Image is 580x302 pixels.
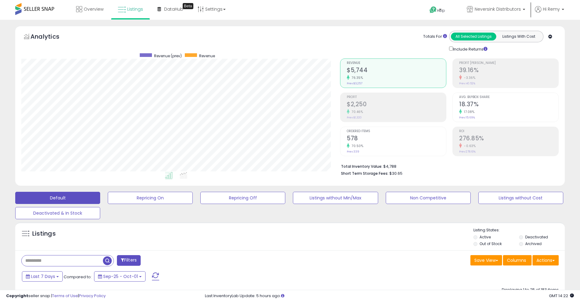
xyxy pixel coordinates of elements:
[533,255,559,265] button: Actions
[480,234,491,240] label: Active
[199,53,215,58] span: Revenue
[154,53,182,58] span: Revenue (prev)
[350,110,363,114] small: 70.46%
[341,162,554,170] li: $4,788
[94,271,146,282] button: Sep-25 - Oct-01
[475,6,521,12] span: Neversink Distributors
[347,67,446,75] h2: $5,744
[341,164,382,169] b: Total Inventory Value:
[103,273,138,279] span: Sep-25 - Oct-01
[425,2,457,20] a: Help
[183,3,193,9] div: Tooltip anchor
[108,192,193,204] button: Repricing On
[525,234,548,240] label: Deactivated
[347,61,446,65] span: Revenue
[15,207,100,219] button: Deactivated & In Stock
[31,273,55,279] span: Last 7 Days
[32,230,56,238] h5: Listings
[347,96,446,99] span: Profit
[480,241,502,246] label: Out of Stock
[52,293,78,299] a: Terms of Use
[459,61,558,65] span: Profit [PERSON_NAME]
[525,241,542,246] label: Archived
[347,135,446,143] h2: 578
[341,171,388,176] b: Short Term Storage Fees:
[459,135,558,143] h2: 276.85%
[507,257,526,263] span: Columns
[437,8,445,13] span: Help
[389,170,402,176] span: $30.65
[459,150,476,153] small: Prev: 278.61%
[462,75,475,80] small: -3.36%
[478,192,563,204] button: Listings without Cost
[347,130,446,133] span: Ordered Items
[205,293,574,299] div: Last InventoryLab Update: 5 hours ago.
[84,6,104,12] span: Overview
[429,6,437,14] i: Get Help
[423,34,447,40] div: Totals For
[549,293,574,299] span: 2025-10-10 14:22 GMT
[459,101,558,109] h2: 18.37%
[347,116,362,119] small: Prev: $1,320
[79,293,106,299] a: Privacy Policy
[164,6,183,12] span: DataHub
[462,110,474,114] small: 17.08%
[6,293,28,299] strong: Copyright
[347,82,362,85] small: Prev: $3,257
[459,96,558,99] span: Avg. Buybox Share
[459,116,475,119] small: Prev: 15.69%
[535,6,564,20] a: Hi Remy
[459,82,475,85] small: Prev: 40.52%
[127,6,143,12] span: Listings
[462,144,476,148] small: -0.63%
[347,150,359,153] small: Prev: 339
[543,6,560,12] span: Hi Remy
[64,274,92,280] span: Compared to:
[350,75,363,80] small: 76.35%
[451,33,496,40] button: All Selected Listings
[473,227,565,233] p: Listing States:
[350,144,363,148] small: 70.50%
[470,255,502,265] button: Save View
[386,192,471,204] button: Non Competitive
[30,32,71,42] h5: Analytics
[347,101,446,109] h2: $2,250
[459,67,558,75] h2: 39.16%
[6,293,106,299] div: seller snap | |
[200,192,285,204] button: Repricing Off
[503,255,532,265] button: Columns
[459,130,558,133] span: ROI
[293,192,378,204] button: Listings without Min/Max
[15,192,100,204] button: Default
[502,287,559,293] div: Displaying 1 to 25 of 183 items
[22,271,63,282] button: Last 7 Days
[117,255,141,266] button: Filters
[445,45,495,52] div: Include Returns
[496,33,541,40] button: Listings With Cost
